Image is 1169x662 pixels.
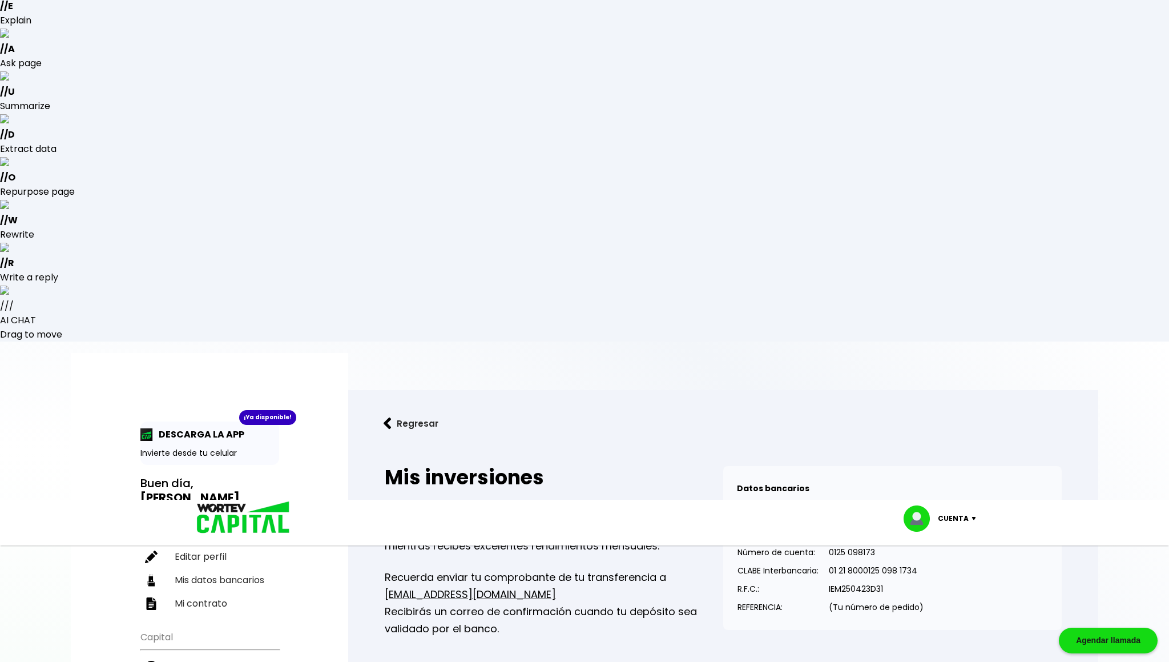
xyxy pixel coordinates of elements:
[140,568,279,592] a: Mis datos bancarios
[737,599,819,616] p: REFERENCIA:
[140,490,240,505] b: [PERSON_NAME]
[904,505,938,532] img: profile-image
[140,592,279,615] a: Mi contrato
[385,587,556,601] a: [EMAIL_ADDRESS][DOMAIN_NAME]
[145,574,158,587] img: datos-icon.10cf9172.svg
[385,569,723,637] p: Recuerda enviar tu comprobante de tu transferencia a Recibirás un correo de confirmación cuando t...
[145,597,158,610] img: contrato-icon.f2db500c.svg
[140,476,279,505] h3: Buen día,
[140,514,279,615] ul: Perfil
[737,483,809,494] b: Datos bancarios
[829,599,924,616] p: (Tu número de pedido)
[737,562,819,579] p: CLABE Interbancaria:
[384,418,392,430] img: flecha izquierda
[185,500,294,537] img: logo_wortev_capital
[145,551,158,563] img: editar-icon.952d3147.svg
[385,466,723,489] h2: Mis inversiones
[969,517,984,520] img: icon-down
[366,408,455,439] button: Regresar
[829,580,924,597] p: IEM250423D31
[737,580,819,597] p: R.F.C.:
[140,428,153,441] img: app-icon
[153,427,244,442] p: DESCARGA LA APP
[1059,628,1158,653] div: Agendar llamada
[366,408,1080,439] a: flecha izquierdaRegresar
[140,545,279,568] a: Editar perfil
[239,410,296,425] div: ¡Ya disponible!
[737,544,819,561] p: Número de cuenta:
[938,510,969,527] p: Cuenta
[829,562,924,579] p: 01 21 8000125 098 1734
[140,447,279,459] p: Invierte desde tu celular
[829,544,924,561] p: 0125 098173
